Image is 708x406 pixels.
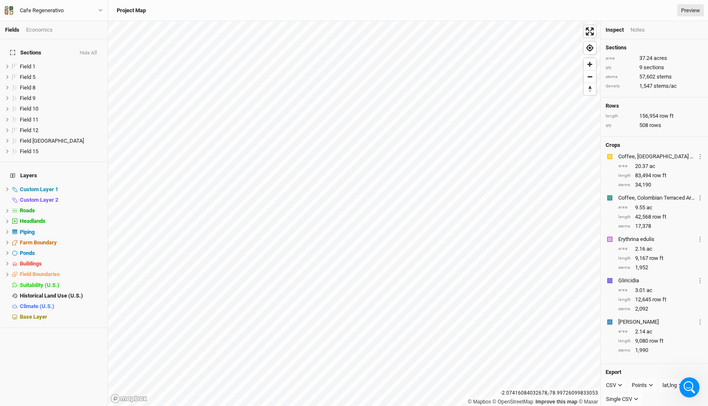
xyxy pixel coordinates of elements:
[584,25,596,38] button: Enter fullscreen
[652,296,666,303] span: row ft
[618,296,703,303] div: 12,645
[618,194,696,202] div: Coffee, Colombian Terraced Arrabica
[17,74,152,89] p: How can we help?
[17,175,141,193] div: What growing zone is my farm located in?
[4,6,103,15] button: Cafe Regenerativo
[20,127,102,134] div: Field 12
[10,49,41,56] span: Sections
[20,106,102,112] div: Field 10
[618,153,696,160] div: Coffee, Brazil Mechanized Arabica
[584,70,596,83] button: Zoom out
[20,271,102,278] div: Field Boundaries
[20,303,54,309] span: Climate (U.S.)
[618,347,631,354] div: stems
[646,287,652,294] span: ac
[20,116,102,123] div: Field 11
[110,394,147,403] a: Mapbox logo
[20,186,102,193] div: Custom Layer 1
[20,138,84,144] span: Field [GEOGRAPHIC_DATA]
[654,82,677,90] span: stems/ac
[618,287,703,294] div: 3.01
[20,186,58,192] span: Custom Layer 1
[677,4,704,17] a: Preview
[618,173,631,179] div: length
[20,229,35,235] span: Piping
[20,74,35,80] span: Field 5
[618,204,631,211] div: area
[584,83,596,95] span: Reset bearing to north
[697,276,703,285] button: Crop Usage
[579,399,598,405] a: Maxar
[618,182,631,188] div: stems
[606,65,635,71] div: qty
[108,21,600,406] canvas: Map
[649,122,661,129] span: rows
[618,246,631,252] div: area
[20,63,102,70] div: Field 1
[618,287,631,293] div: area
[20,239,57,246] span: Farm Boundary
[606,122,635,129] div: qty
[632,381,647,390] div: Points
[606,122,703,129] div: 508
[20,271,60,277] span: Field Boundaries
[20,116,38,123] span: Field 11
[20,197,102,203] div: Custom Layer 2
[652,213,666,221] span: row ft
[584,58,596,70] span: Zoom in
[646,245,652,253] span: ac
[657,73,672,81] span: stems
[618,318,696,326] div: Inga
[652,172,666,179] span: row ft
[662,381,677,390] div: lat,lng
[20,282,59,288] span: Suitability (U.S.)
[17,119,34,136] img: Profile image for Support
[20,314,102,320] div: Base Layer
[602,379,626,392] button: CSV
[618,213,703,221] div: 42,568
[38,119,260,126] span: [PERSON_NAME] is now the admin. Let me know if you need anything else!
[20,106,38,112] span: Field 10
[646,204,652,211] span: ac
[12,152,156,168] button: Search for help
[20,84,35,91] span: Field 8
[20,260,42,267] span: Buildings
[9,112,160,143] div: Profile image for Support[PERSON_NAME] is now the admin. Let me know if you need anything else!Su...
[20,6,64,15] div: Cafe Regenerativo
[618,346,703,354] div: 1,990
[17,106,151,115] div: Recent message
[606,55,635,62] div: area
[618,306,631,312] div: stems
[618,338,631,344] div: length
[606,74,635,80] div: stems
[20,95,35,101] span: Field 9
[20,207,35,214] span: Roads
[84,263,169,297] button: Messages
[493,399,534,405] a: OpenStreetMap
[20,197,58,203] span: Custom Layer 2
[628,379,657,392] button: Points
[499,389,600,398] div: -2.07416084032678 , -78.99726099833053
[32,284,51,290] span: Home
[606,64,703,71] div: 9
[618,245,703,253] div: 2.16
[618,181,703,189] div: 34,190
[606,369,703,376] h4: Export
[679,377,700,398] iframe: Intercom live chat
[8,99,160,143] div: Recent messageProfile image for Support[PERSON_NAME] is now the admin. Let me know if you need an...
[630,26,645,34] div: Notes
[618,297,631,303] div: length
[20,95,102,102] div: Field 9
[602,393,642,406] button: Single CSV
[618,214,631,220] div: length
[17,156,68,165] span: Search for help
[20,207,102,214] div: Roads
[606,54,703,62] div: 37.24
[20,229,102,235] div: Piping
[12,172,156,196] div: What growing zone is my farm located in?
[659,379,687,392] button: lat,lng
[618,254,703,262] div: 9,167
[5,167,102,184] h4: Layers
[20,138,102,144] div: Field 13 Headland Field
